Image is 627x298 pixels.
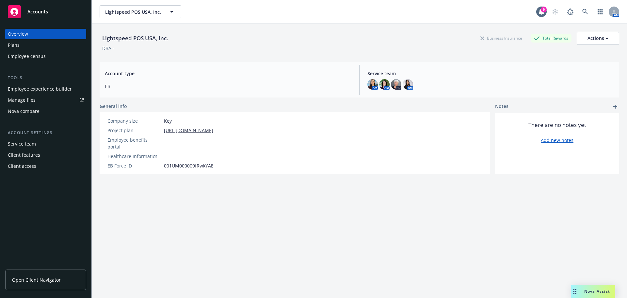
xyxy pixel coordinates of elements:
[594,5,607,18] a: Switch app
[8,150,40,160] div: Client features
[105,9,162,15] span: Lightspeed POS USA, Inc.
[8,29,28,39] div: Overview
[105,83,351,90] span: EB
[5,3,86,21] a: Accounts
[8,139,36,149] div: Service team
[531,34,571,42] div: Total Rewards
[5,75,86,81] div: Tools
[164,140,166,147] span: -
[579,5,592,18] a: Search
[100,103,127,110] span: General info
[164,127,213,134] a: [URL][DOMAIN_NAME]
[8,161,36,171] div: Client access
[107,127,161,134] div: Project plan
[587,32,608,44] div: Actions
[528,121,586,129] span: There are no notes yet
[549,5,562,18] a: Start snowing
[102,45,114,52] div: DBA: -
[164,162,214,169] span: 001UM000009fRwkYAE
[8,84,72,94] div: Employee experience builder
[5,130,86,136] div: Account settings
[5,84,86,94] a: Employee experience builder
[105,70,351,77] span: Account type
[100,34,171,43] div: Lightspeed POS USA, Inc.
[477,34,525,42] div: Business Insurance
[5,161,86,171] a: Client access
[107,153,161,160] div: Healthcare Informatics
[611,103,619,111] a: add
[107,162,161,169] div: EB Force ID
[8,51,46,61] div: Employee census
[100,5,181,18] button: Lightspeed POS USA, Inc.
[5,40,86,50] a: Plans
[367,70,614,77] span: Service team
[571,285,615,298] button: Nova Assist
[5,106,86,116] a: Nova compare
[8,106,40,116] div: Nova compare
[5,51,86,61] a: Employee census
[27,9,48,14] span: Accounts
[541,137,573,144] a: Add new notes
[164,117,172,124] span: Key
[5,95,86,105] a: Manage files
[5,29,86,39] a: Overview
[571,285,579,298] div: Drag to move
[541,7,547,12] div: 9
[564,5,577,18] a: Report a Bug
[107,136,161,150] div: Employee benefits portal
[403,79,413,90] img: photo
[107,117,161,124] div: Company size
[379,79,390,90] img: photo
[8,40,20,50] div: Plans
[5,150,86,160] a: Client features
[5,139,86,149] a: Service team
[164,153,166,160] span: -
[12,276,61,283] span: Open Client Navigator
[391,79,401,90] img: photo
[577,32,619,45] button: Actions
[367,79,378,90] img: photo
[495,103,508,111] span: Notes
[8,95,36,105] div: Manage files
[584,289,610,294] span: Nova Assist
